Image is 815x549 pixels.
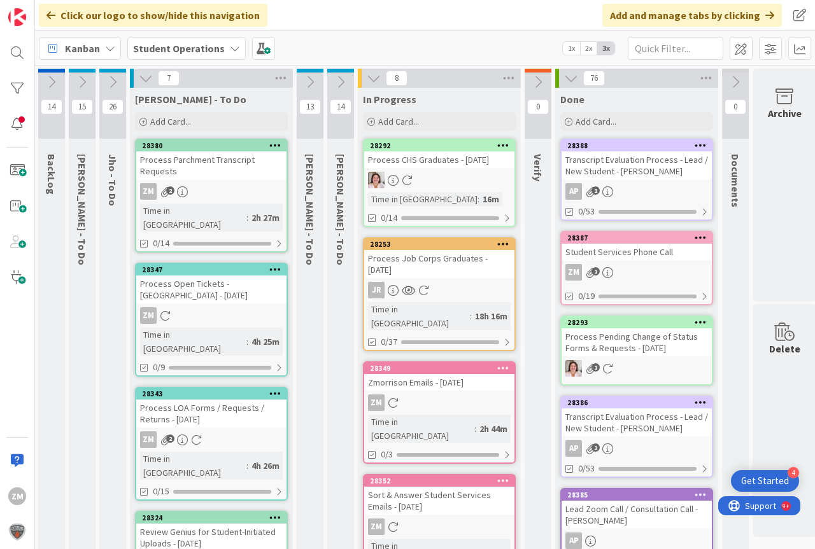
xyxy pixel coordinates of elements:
[135,93,246,106] span: Zaida - To Do
[597,42,614,55] span: 3x
[136,275,287,303] div: Process Open Tickets - [GEOGRAPHIC_DATA] - [DATE]
[330,99,351,115] span: 14
[364,475,514,515] div: 28352Sort & Answer Student Services Emails - [DATE]
[135,139,288,253] a: 28380Process Parchment Transcript RequestsZMTime in [GEOGRAPHIC_DATA]:2h 27m0/14
[560,139,713,221] a: 28388Transcript Evaluation Process - Lead / New Student - [PERSON_NAME]AP0/53
[140,452,246,480] div: Time in [GEOGRAPHIC_DATA]
[567,233,712,242] div: 28387
[527,99,549,115] span: 0
[370,364,514,373] div: 28349
[562,408,712,436] div: Transcript Evaluation Process - Lead / New Student - [PERSON_NAME]
[102,99,124,115] span: 26
[562,232,712,244] div: 28387
[136,431,287,448] div: ZM
[136,264,287,303] div: 28347Process Open Tickets - [GEOGRAPHIC_DATA] - [DATE]
[560,231,713,305] a: 28387Student Services Phone CallZM0/19
[578,289,595,303] span: 0/19
[592,363,600,372] span: 1
[562,360,712,377] div: EW
[133,42,225,55] b: Student Operations
[725,99,746,115] span: 0
[304,154,316,265] span: Eric - To Do
[583,71,605,86] span: 76
[140,204,246,232] div: Time in [GEOGRAPHIC_DATA]
[248,211,283,225] div: 2h 27m
[370,141,514,150] div: 28292
[567,490,712,499] div: 28385
[562,151,712,179] div: Transcript Evaluation Process - Lead / New Student - [PERSON_NAME]
[592,267,600,275] span: 1
[565,440,582,457] div: AP
[562,232,712,260] div: 28387Student Services Phone Call
[368,192,478,206] div: Time in [GEOGRAPHIC_DATA]
[370,240,514,249] div: 28253
[136,388,287,400] div: 28343
[370,476,514,485] div: 28352
[602,4,782,27] div: Add and manage tabs by clicking
[140,328,246,356] div: Time in [GEOGRAPHIC_DATA]
[140,183,157,200] div: ZM
[136,307,287,324] div: ZM
[135,263,288,377] a: 28347Process Open Tickets - [GEOGRAPHIC_DATA] - [DATE]ZMTime in [GEOGRAPHIC_DATA]:4h 25m0/9
[592,443,600,452] span: 1
[474,422,476,436] span: :
[562,532,712,549] div: AP
[364,374,514,391] div: Zmorrison Emails - [DATE]
[246,459,248,473] span: :
[562,140,712,179] div: 28388Transcript Evaluation Process - Lead / New Student - [PERSON_NAME]
[166,434,174,443] span: 2
[741,475,789,487] div: Get Started
[364,250,514,278] div: Process Job Corps Graduates - [DATE]
[788,467,799,478] div: 4
[135,387,288,501] a: 28343Process LOA Forms / Requests / Returns - [DATE]ZMTime in [GEOGRAPHIC_DATA]:4h 26m0/15
[562,317,712,356] div: 28293Process Pending Change of Status Forms & Requests - [DATE]
[136,400,287,427] div: Process LOA Forms / Requests / Returns - [DATE]
[153,361,165,374] span: 0/9
[364,239,514,250] div: 28253
[592,186,600,195] span: 1
[158,71,180,86] span: 7
[153,485,169,498] span: 0/15
[562,244,712,260] div: Student Services Phone Call
[142,389,287,398] div: 28343
[364,151,514,168] div: Process CHS Graduates - [DATE]
[562,140,712,151] div: 28388
[562,328,712,356] div: Process Pending Change of Status Forms & Requests - [DATE]
[562,183,712,200] div: AP
[578,205,595,218] span: 0/53
[71,99,93,115] span: 15
[562,264,712,281] div: ZM
[65,41,100,56] span: Kanban
[731,470,799,492] div: Open Get Started checklist, remaining modules: 4
[76,154,89,265] span: Emilie - To Do
[364,475,514,487] div: 28352
[532,154,544,181] span: Verify
[64,5,71,15] div: 9+
[364,172,514,188] div: EW
[562,397,712,436] div: 28386Transcript Evaluation Process - Lead / New Student - [PERSON_NAME]
[363,93,416,106] span: In Progress
[136,264,287,275] div: 28347
[368,172,385,188] img: EW
[363,237,516,351] a: 28253Process Job Corps Graduates - [DATE]JRTime in [GEOGRAPHIC_DATA]:18h 16m0/37
[560,93,585,106] span: Done
[27,2,58,17] span: Support
[150,116,191,127] span: Add Card...
[768,106,802,121] div: Archive
[248,335,283,349] div: 4h 25m
[136,140,287,151] div: 28380
[565,532,582,549] div: AP
[560,396,713,478] a: 28386Transcript Evaluation Process - Lead / New Student - [PERSON_NAME]AP0/53
[381,448,393,461] span: 0/3
[769,341,800,356] div: Delete
[364,487,514,515] div: Sort & Answer Student Services Emails - [DATE]
[364,363,514,374] div: 28349
[562,440,712,457] div: AP
[136,183,287,200] div: ZM
[153,237,169,250] span: 0/14
[563,42,580,55] span: 1x
[8,487,26,505] div: ZM
[364,394,514,411] div: ZM
[246,211,248,225] span: :
[562,317,712,328] div: 28293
